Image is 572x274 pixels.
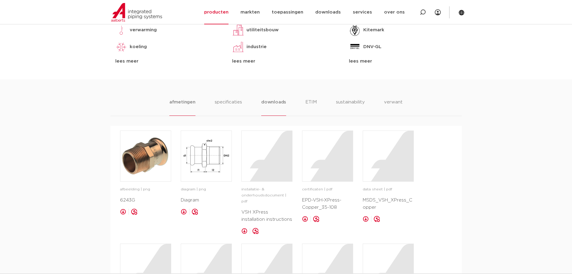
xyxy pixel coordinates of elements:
a: image for 6243G [120,131,171,182]
p: diagram | png [181,186,232,192]
a: image for Diagram [181,131,232,182]
li: ETIM [305,99,317,116]
li: downloads [261,99,286,116]
img: utiliteitsbouw [232,24,244,36]
p: installatie- & onderhoudsdocument | pdf [241,186,292,205]
img: verwarming [115,24,127,36]
p: Diagram [181,197,232,204]
img: image for 6243G [120,131,171,181]
div: lees meer [115,58,223,65]
p: VSH XPress installation instructions [241,209,292,223]
p: utiliteitsbouw [247,26,279,34]
li: verwant [384,99,403,116]
p: 6243G [120,197,171,204]
p: koeling [130,43,147,51]
div: lees meer [232,58,340,65]
p: MSDS_VSH_XPress_Copper [363,197,414,211]
img: DNV-GL [349,41,361,53]
li: afmetingen [169,99,195,116]
p: DNV-GL [363,43,381,51]
p: industrie [247,43,267,51]
p: afbeelding | png [120,186,171,192]
p: certificaten | pdf [302,186,353,192]
p: data sheet | pdf [363,186,414,192]
p: EPD-VSH-XPress-Copper_35-108 [302,197,353,211]
li: specificaties [215,99,242,116]
p: verwarming [130,26,157,34]
li: sustainability [336,99,365,116]
img: industrie [232,41,244,53]
img: koeling [115,41,127,53]
img: image for Diagram [181,131,232,181]
p: Kitemark [363,26,384,34]
img: Kitemark [349,24,361,36]
div: lees meer [349,58,457,65]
